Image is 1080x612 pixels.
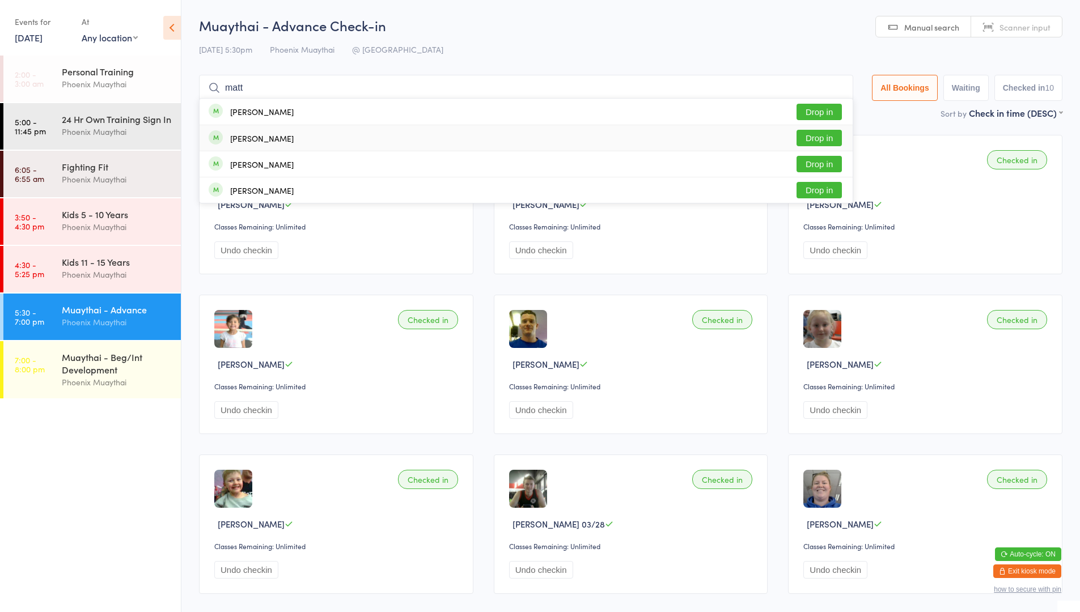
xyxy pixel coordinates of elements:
[1045,83,1054,92] div: 10
[15,308,44,326] time: 5:30 - 7:00 pm
[807,198,874,210] span: [PERSON_NAME]
[509,401,573,419] button: Undo checkin
[62,303,171,316] div: Muaythai - Advance
[797,130,842,146] button: Drop in
[987,150,1047,169] div: Checked in
[509,310,547,348] img: image1723284749.png
[82,12,138,31] div: At
[3,103,181,150] a: 5:00 -11:45 pm24 Hr Own Training Sign InPhoenix Muaythai
[214,222,461,231] div: Classes Remaining: Unlimited
[904,22,959,33] span: Manual search
[803,241,867,259] button: Undo checkin
[230,134,294,143] div: [PERSON_NAME]
[509,561,573,579] button: Undo checkin
[214,381,461,391] div: Classes Remaining: Unlimited
[214,401,278,419] button: Undo checkin
[62,65,171,78] div: Personal Training
[199,44,252,55] span: [DATE] 5:30pm
[797,104,842,120] button: Drop in
[3,56,181,102] a: 2:00 -3:00 amPersonal TrainingPhoenix Muaythai
[214,561,278,579] button: Undo checkin
[15,260,44,278] time: 4:30 - 5:25 pm
[797,182,842,198] button: Drop in
[803,470,841,508] img: image1722655395.png
[62,125,171,138] div: Phoenix Muaythai
[943,75,989,101] button: Waiting
[15,12,70,31] div: Events for
[82,31,138,44] div: Any location
[62,220,171,233] div: Phoenix Muaythai
[15,355,45,373] time: 7:00 - 8:00 pm
[513,198,579,210] span: [PERSON_NAME]
[199,16,1062,35] h2: Muaythai - Advance Check-in
[3,341,181,398] a: 7:00 -8:00 pmMuaythai - Beg/Int DevelopmentPhoenix Muaythai
[230,186,294,195] div: [PERSON_NAME]
[995,547,1061,561] button: Auto-cycle: ON
[15,117,46,135] time: 5:00 - 11:45 pm
[692,310,752,329] div: Checked in
[509,222,756,231] div: Classes Remaining: Unlimited
[214,541,461,551] div: Classes Remaining: Unlimited
[62,208,171,220] div: Kids 5 - 10 Years
[62,173,171,186] div: Phoenix Muaythai
[352,44,443,55] span: @ [GEOGRAPHIC_DATA]
[807,358,874,370] span: [PERSON_NAME]
[214,310,252,348] img: image1722659721.png
[62,78,171,91] div: Phoenix Muaythai
[270,44,334,55] span: Phoenix Muaythai
[15,31,43,44] a: [DATE]
[513,358,579,370] span: [PERSON_NAME]
[218,198,285,210] span: [PERSON_NAME]
[398,310,458,329] div: Checked in
[218,358,285,370] span: [PERSON_NAME]
[398,470,458,489] div: Checked in
[230,107,294,116] div: [PERSON_NAME]
[803,310,841,348] img: image1723436391.png
[509,470,547,508] img: image1722655067.png
[199,75,853,101] input: Search
[3,151,181,197] a: 6:05 -6:55 amFighting FitPhoenix Muaythai
[797,156,842,172] button: Drop in
[803,381,1051,391] div: Classes Remaining: Unlimited
[15,70,44,88] time: 2:00 - 3:00 am
[872,75,938,101] button: All Bookings
[3,246,181,292] a: 4:30 -5:25 pmKids 11 - 15 YearsPhoenix Muaythai
[62,256,171,268] div: Kids 11 - 15 Years
[214,241,278,259] button: Undo checkin
[969,107,1062,119] div: Check in time (DESC)
[509,381,756,391] div: Classes Remaining: Unlimited
[214,470,252,508] img: image1723285118.png
[62,351,171,376] div: Muaythai - Beg/Int Development
[999,22,1051,33] span: Scanner input
[218,518,285,530] span: [PERSON_NAME]
[803,401,867,419] button: Undo checkin
[62,113,171,125] div: 24 Hr Own Training Sign In
[987,310,1047,329] div: Checked in
[994,75,1062,101] button: Checked in10
[994,585,1061,593] button: how to secure with pin
[941,108,967,119] label: Sort by
[230,160,294,169] div: [PERSON_NAME]
[803,541,1051,551] div: Classes Remaining: Unlimited
[15,165,44,183] time: 6:05 - 6:55 am
[987,470,1047,489] div: Checked in
[692,470,752,489] div: Checked in
[62,316,171,329] div: Phoenix Muaythai
[3,198,181,245] a: 3:50 -4:30 pmKids 5 - 10 YearsPhoenix Muaythai
[509,241,573,259] button: Undo checkin
[62,160,171,173] div: Fighting Fit
[15,212,44,231] time: 3:50 - 4:30 pm
[509,541,756,551] div: Classes Remaining: Unlimited
[803,561,867,579] button: Undo checkin
[62,268,171,281] div: Phoenix Muaythai
[993,564,1061,578] button: Exit kiosk mode
[803,222,1051,231] div: Classes Remaining: Unlimited
[807,518,874,530] span: [PERSON_NAME]
[3,294,181,340] a: 5:30 -7:00 pmMuaythai - AdvancePhoenix Muaythai
[62,376,171,389] div: Phoenix Muaythai
[513,518,605,530] span: [PERSON_NAME] 03/28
